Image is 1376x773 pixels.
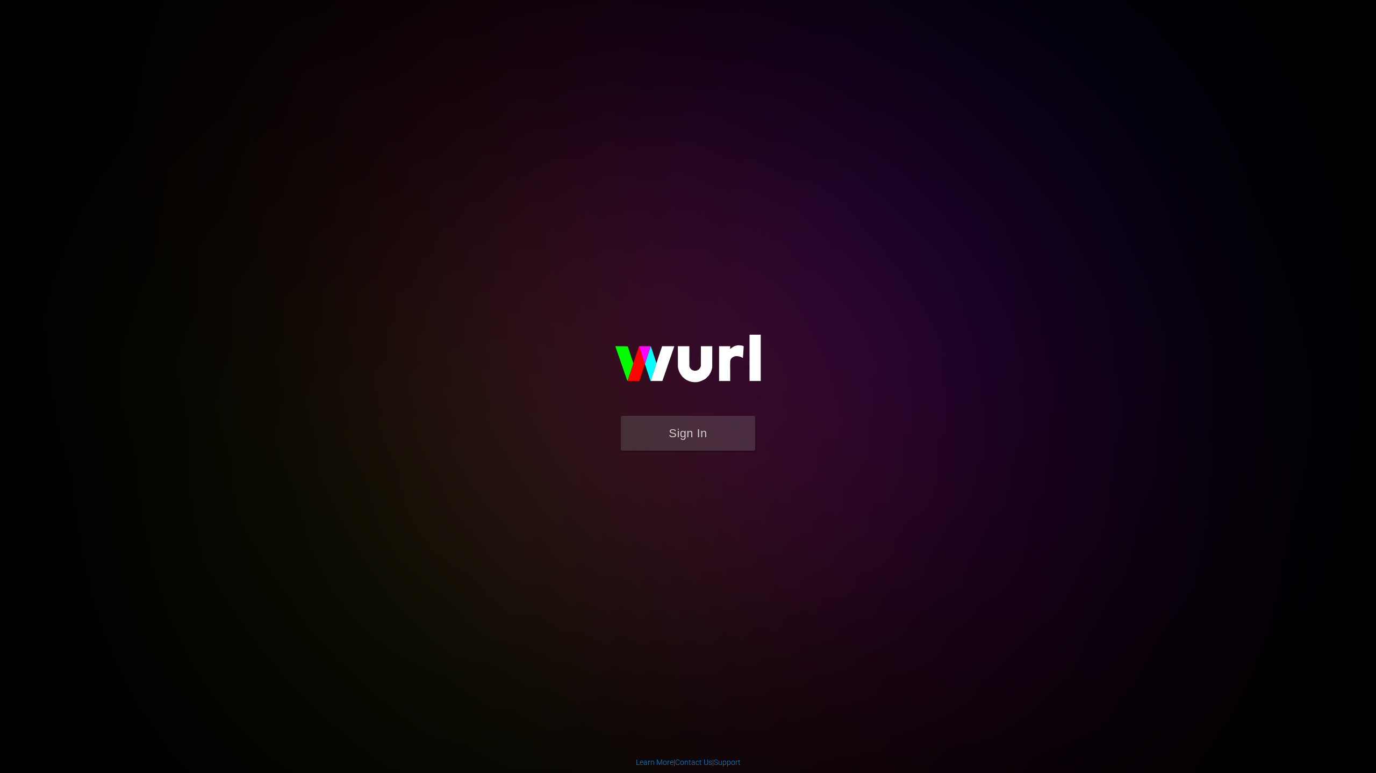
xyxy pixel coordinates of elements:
img: wurl-logo-on-black-223613ac3d8ba8fe6dc639794a292ebdb59501304c7dfd60c99c58986ef67473.svg [580,312,795,416]
a: Learn More [636,758,673,767]
a: Contact Us [675,758,712,767]
button: Sign In [621,416,755,451]
div: | | [636,757,741,768]
a: Support [714,758,741,767]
